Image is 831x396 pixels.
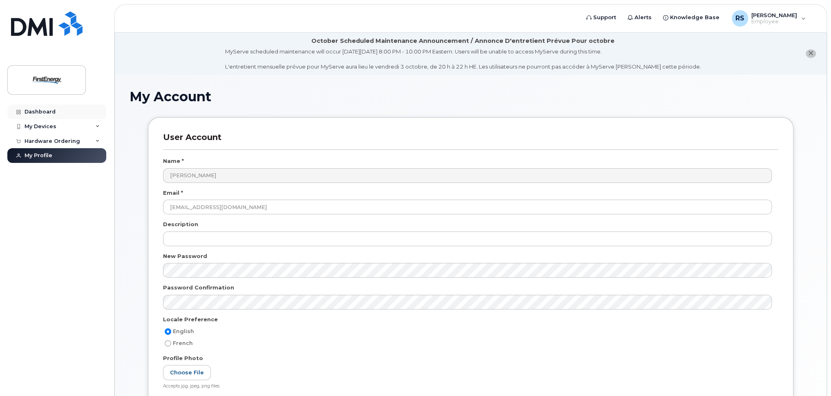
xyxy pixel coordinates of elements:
[806,49,816,58] button: close notification
[130,89,812,104] h1: My Account
[173,340,193,346] span: French
[163,220,198,228] label: Description
[165,328,171,335] input: English
[225,48,701,71] div: MyServe scheduled maintenance will occur [DATE][DATE] 8:00 PM - 10:00 PM Eastern. Users will be u...
[163,354,203,362] label: Profile Photo
[163,383,772,389] div: Accepts jpg, jpeg, png files
[163,132,778,150] h3: User Account
[163,316,218,323] label: Locale Preference
[163,284,234,291] label: Password Confirmation
[163,365,211,380] label: Choose File
[163,252,207,260] label: New Password
[163,157,184,165] label: Name *
[173,328,194,334] span: English
[311,37,614,45] div: October Scheduled Maintenance Announcement / Annonce D'entretient Prévue Pour octobre
[165,340,171,347] input: French
[163,189,183,197] label: Email *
